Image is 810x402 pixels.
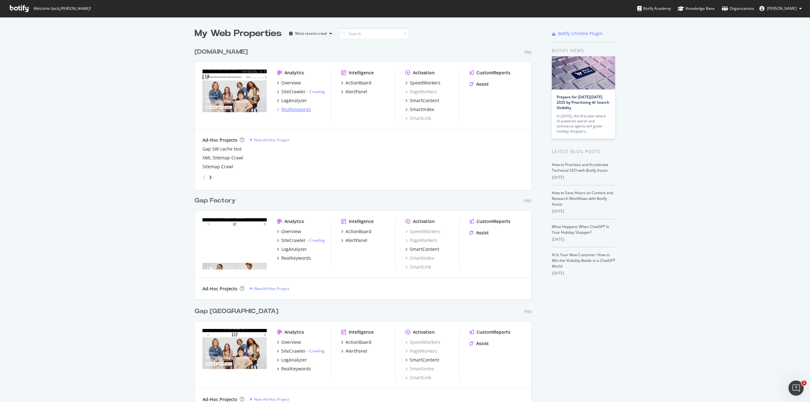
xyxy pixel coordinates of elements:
a: PageWorkers [405,237,437,244]
div: angle-left [200,172,208,182]
a: PageWorkers [405,348,437,354]
a: Gap [GEOGRAPHIC_DATA] [195,307,281,316]
a: PageWorkers [405,89,437,95]
div: ActionBoard [346,80,371,86]
a: Overview [277,80,301,86]
span: Greg M [767,6,797,11]
a: SpeedWorkers [405,339,440,345]
a: LogAnalyzer [277,357,307,363]
div: New Ad-Hoc Project [254,286,289,291]
a: SmartLink [405,115,431,121]
div: [DATE] [552,270,615,276]
span: Welcome back, [PERSON_NAME] ! [33,6,90,11]
div: SmartContent [410,97,439,104]
div: Overview [281,80,301,86]
div: Most recent crawl [295,32,327,35]
a: New Ad-Hoc Project [249,286,289,291]
div: [DATE] [552,237,615,242]
div: Activation [413,329,435,335]
div: Botify Academy [637,5,671,12]
div: - [307,238,325,243]
div: Overview [281,339,301,345]
div: Assist [476,230,489,236]
a: AlertPanel [341,89,367,95]
div: AlertPanel [346,348,367,354]
div: Pro [524,309,532,314]
div: Intelligence [349,70,374,76]
div: Analytics [284,218,304,225]
div: Activation [413,70,435,76]
div: LogAnalyzer [281,357,307,363]
div: SmartIndex [410,106,434,113]
div: [DATE] [552,175,615,180]
div: CustomReports [477,329,510,335]
div: SiteCrawler [281,237,306,244]
a: SmartLink [405,374,431,381]
div: LogAnalyzer [281,97,307,104]
a: New Ad-Hoc Project [249,397,289,402]
a: ActionBoard [341,228,371,235]
a: Crawling [309,238,325,243]
a: XML Sitemap Crawl [202,155,243,161]
a: CustomReports [470,218,510,225]
div: LogAnalyzer [281,246,307,252]
a: [DOMAIN_NAME] [195,47,250,57]
div: SpeedWorkers [410,80,440,86]
div: Assist [476,340,489,347]
div: Pro [524,198,532,204]
a: SmartContent [405,97,439,104]
div: AlertPanel [346,237,367,244]
a: Overview [277,339,301,345]
div: Ad-Hoc Projects [202,137,237,143]
div: Organizations [722,5,754,12]
div: RealKeywords [281,106,311,113]
a: CustomReports [470,329,510,335]
div: SmartContent [410,357,439,363]
a: How to Prioritize and Accelerate Technical SEO with Botify Assist [552,162,608,173]
div: Analytics [284,329,304,335]
div: Analytics [284,70,304,76]
a: Assist [470,340,489,347]
a: Assist [470,81,489,87]
a: SiteCrawler- Crawling [277,348,325,354]
div: RealKeywords [281,366,311,372]
a: ActionBoard [341,80,371,86]
iframe: Intercom live chat [788,380,804,396]
a: SmartIndex [405,255,434,261]
img: Gap.com [202,70,267,121]
div: Botify news [552,47,615,54]
div: SiteCrawler [281,89,306,95]
a: SmartLink [405,264,431,270]
a: Crawling [309,89,325,94]
div: angle-right [208,174,213,181]
div: AlertPanel [346,89,367,95]
div: SiteCrawler [281,348,306,354]
img: Gapfactory.com [202,218,267,269]
div: - [307,89,325,94]
a: SiteCrawler- Crawling [277,237,325,244]
div: SpeedWorkers [405,228,440,235]
div: Pro [524,50,532,55]
div: SmartContent [410,246,439,252]
div: Overview [281,228,301,235]
div: [DOMAIN_NAME] [195,47,248,57]
a: SmartContent [405,357,439,363]
div: CustomReports [477,218,510,225]
img: Gapcanada.ca [202,329,267,380]
div: Gap Factory [195,196,236,205]
a: CustomReports [470,70,510,76]
div: Latest Blog Posts [552,148,615,155]
div: ActionBoard [346,228,371,235]
a: New Ad-Hoc Project [249,137,289,143]
div: In [DATE], the first year where AI-powered search and commerce agents will guide holiday shoppers… [557,114,610,134]
a: RealKeywords [277,366,311,372]
div: Gap [GEOGRAPHIC_DATA] [195,307,278,316]
a: Gap SW cache test [202,146,242,152]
